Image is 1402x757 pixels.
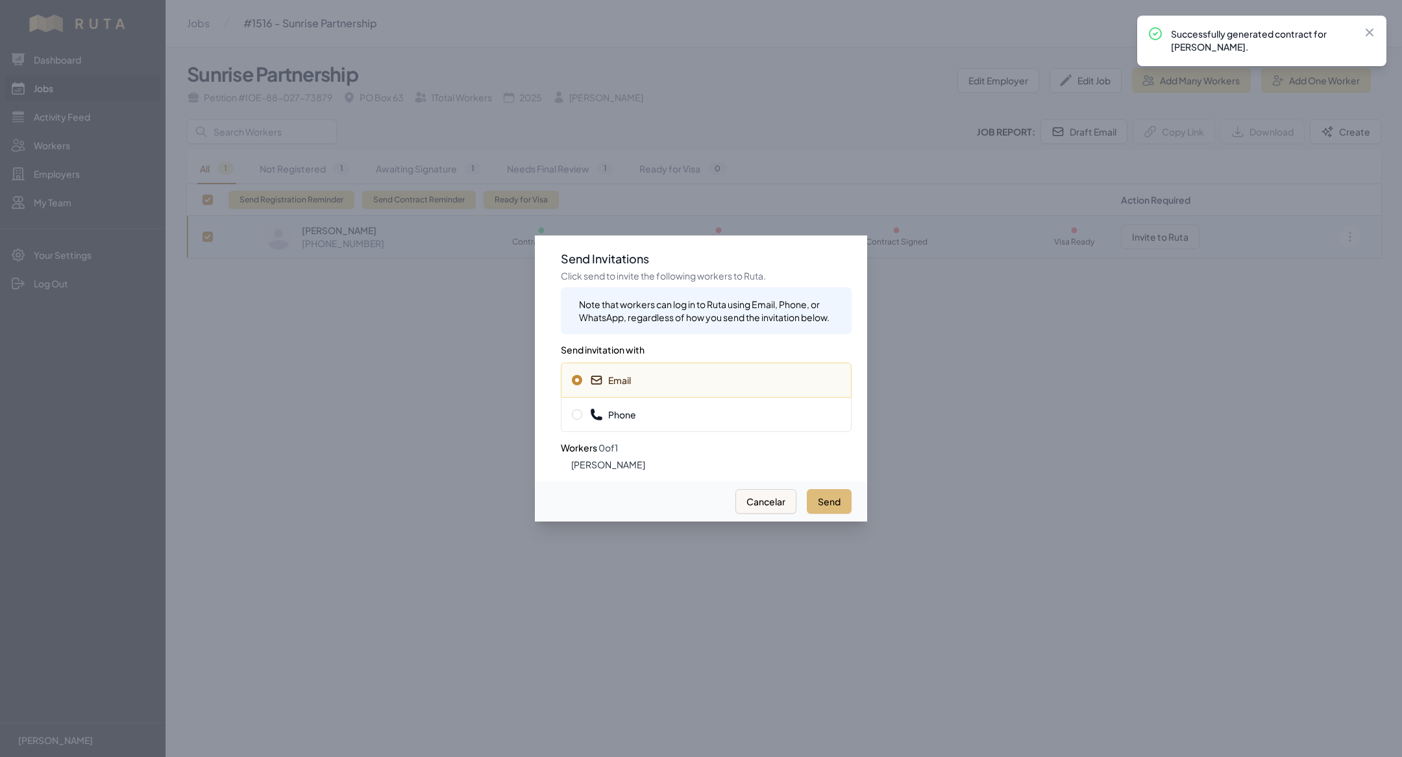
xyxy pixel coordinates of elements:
button: Cancelar [735,489,796,514]
h3: Send Invitations [561,251,852,267]
div: Note that workers can log in to Ruta using Email, Phone, or WhatsApp, regardless of how you send ... [579,298,841,324]
span: Phone [590,408,636,421]
button: Send [807,489,852,514]
p: Click send to invite the following workers to Ruta. [561,269,852,282]
span: Email [590,374,631,387]
span: 0 of 1 [598,442,618,453]
p: Successfully generated contract for [PERSON_NAME]. [1171,27,1353,53]
li: [PERSON_NAME] [571,458,852,471]
h3: Send invitation with [561,334,852,357]
h3: Workers [561,432,852,455]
